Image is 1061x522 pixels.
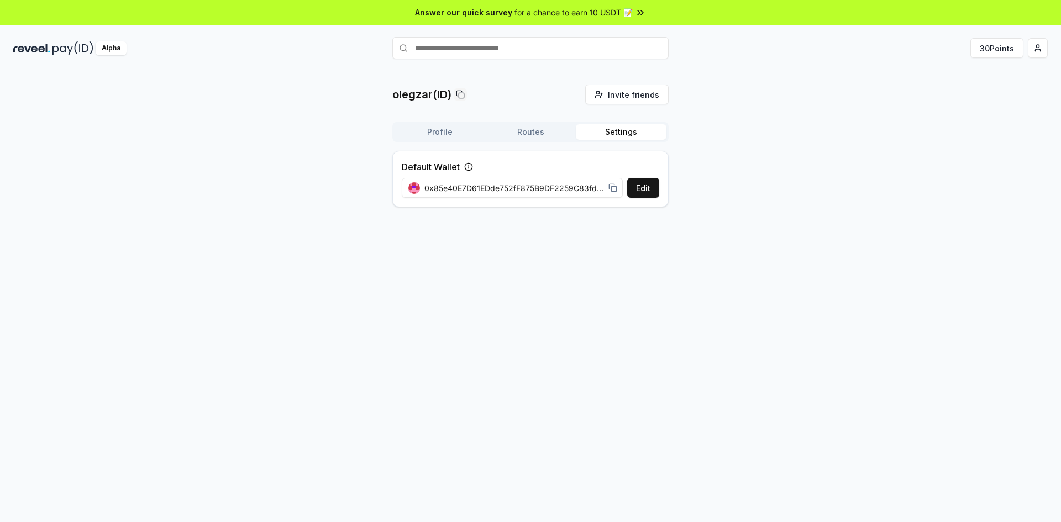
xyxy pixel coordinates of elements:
label: Default Wallet [402,160,460,173]
button: 30Points [970,38,1023,58]
button: Settings [576,124,666,140]
button: Invite friends [585,85,669,104]
span: Answer our quick survey [415,7,512,18]
span: for a chance to earn 10 USDT 📝 [514,7,633,18]
button: Routes [485,124,576,140]
img: reveel_dark [13,41,50,55]
div: Alpha [96,41,127,55]
button: Edit [627,178,659,198]
img: pay_id [52,41,93,55]
button: Profile [395,124,485,140]
span: 0x85e40E7D61EDde752fF875B9DF2259C83fdE2124 [424,182,604,194]
span: Invite friends [608,89,659,101]
p: olegzar(ID) [392,87,451,102]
